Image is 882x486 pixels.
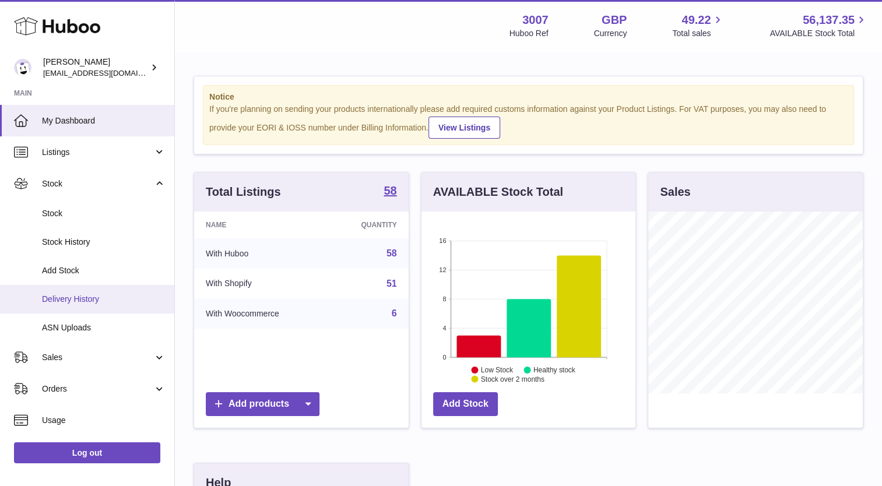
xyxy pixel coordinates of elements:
[428,117,500,139] a: View Listings
[42,178,153,189] span: Stock
[522,12,549,28] strong: 3007
[481,375,544,383] text: Stock over 2 months
[769,28,868,39] span: AVAILABLE Stock Total
[194,269,327,299] td: With Shopify
[384,185,396,196] strong: 58
[42,352,153,363] span: Sales
[194,238,327,269] td: With Huboo
[433,184,563,200] h3: AVAILABLE Stock Total
[386,279,397,288] a: 51
[209,91,848,103] strong: Notice
[194,212,327,238] th: Name
[594,28,627,39] div: Currency
[384,185,396,199] a: 58
[42,383,153,395] span: Orders
[42,147,153,158] span: Listings
[602,12,627,28] strong: GBP
[439,237,446,244] text: 16
[42,208,166,219] span: Stock
[481,366,514,374] text: Low Stock
[194,298,327,329] td: With Woocommerce
[533,366,576,374] text: Healthy stock
[42,265,166,276] span: Add Stock
[442,295,446,302] text: 8
[43,68,171,78] span: [EMAIL_ADDRESS][DOMAIN_NAME]
[769,12,868,39] a: 56,137.35 AVAILABLE Stock Total
[14,442,160,463] a: Log out
[681,12,711,28] span: 49.22
[42,415,166,426] span: Usage
[392,308,397,318] a: 6
[42,237,166,248] span: Stock History
[672,28,724,39] span: Total sales
[206,392,319,416] a: Add products
[42,115,166,126] span: My Dashboard
[660,184,690,200] h3: Sales
[209,104,848,139] div: If you're planning on sending your products internationally please add required customs informati...
[442,354,446,361] text: 0
[42,294,166,305] span: Delivery History
[442,325,446,332] text: 4
[433,392,498,416] a: Add Stock
[386,248,397,258] a: 58
[43,57,148,79] div: [PERSON_NAME]
[439,266,446,273] text: 12
[14,59,31,76] img: bevmay@maysama.com
[327,212,408,238] th: Quantity
[206,184,281,200] h3: Total Listings
[509,28,549,39] div: Huboo Ref
[42,322,166,333] span: ASN Uploads
[803,12,855,28] span: 56,137.35
[672,12,724,39] a: 49.22 Total sales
